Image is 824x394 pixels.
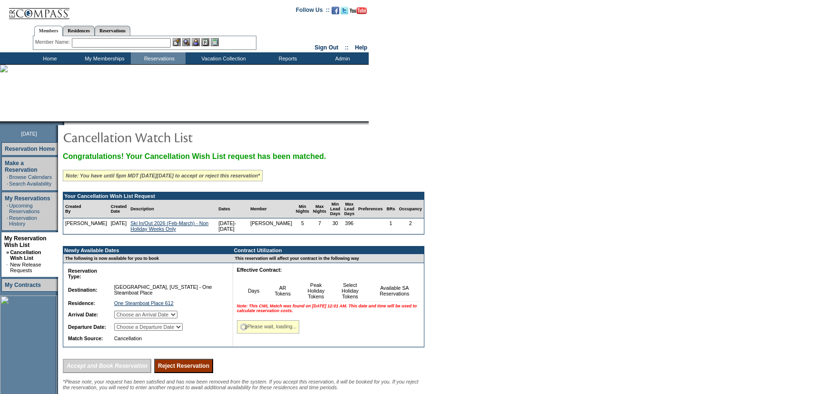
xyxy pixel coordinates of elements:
b: Match Source: [68,335,103,341]
td: · [7,174,8,180]
td: Min Lead Days [328,200,343,218]
td: Follow Us :: [296,6,330,17]
td: Max Lead Days [342,200,356,218]
b: Residence: [68,300,95,306]
img: Impersonate [192,38,200,46]
td: Min Nights [294,200,311,218]
td: Created By [63,200,109,218]
td: Reports [259,52,314,64]
img: blank.gif [64,121,65,125]
a: Search Availability [9,181,51,187]
b: Effective Contract: [237,267,282,273]
td: Occupancy [397,200,424,218]
img: Follow us on Twitter [341,7,348,14]
td: 30 [328,218,343,234]
td: [PERSON_NAME] [248,218,294,234]
a: Reservation Home [5,146,55,152]
td: Reservations [131,52,186,64]
td: 5 [294,218,311,234]
td: Home [21,52,76,64]
a: Reservation History [9,215,37,227]
a: Cancellation Wish List [10,249,41,261]
td: Admin [314,52,369,64]
td: Vacation Collection [186,52,259,64]
td: · [6,262,9,273]
td: 7 [311,218,328,234]
a: Ski In/Out 2026 (Feb-March) - Non Holiday Weeks Only [130,220,208,232]
td: My Memberships [76,52,131,64]
td: 396 [342,218,356,234]
a: Make a Reservation [5,160,38,173]
td: Preferences [356,200,385,218]
a: Browse Calendars [9,174,52,180]
span: Congratulations! Your Cancellation Wish List request has been matched. [63,152,326,160]
td: Cancellation [112,334,225,343]
td: Available SA Reservations [367,280,422,302]
a: Reservations [95,26,130,36]
div: Please wait, loading... [237,320,300,334]
b: Arrival Date: [68,312,98,317]
a: My Reservation Wish List [4,235,47,248]
td: Newly Available Dates [63,246,227,254]
td: Select Holiday Tokens [333,280,367,302]
img: b_calculator.gif [211,38,219,46]
a: Sign Out [314,44,338,51]
td: AR Tokens [266,280,299,302]
img: promoShadowLeftCorner.gif [61,121,64,125]
td: Max Nights [311,200,328,218]
td: · [7,215,8,227]
a: Subscribe to our YouTube Channel [350,10,367,15]
td: The following is now available for you to book [63,254,227,263]
td: [GEOGRAPHIC_DATA], [US_STATE] - One Steamboat Place [112,282,225,297]
b: Reservation Type: [68,268,97,279]
span: :: [345,44,349,51]
input: Reject Reservation [154,359,213,373]
img: pgTtlCancellationNotification.gif [63,128,253,147]
b: Departure Date: [68,324,106,330]
td: [DATE] [109,218,129,234]
span: [DATE] [21,131,37,137]
td: [PERSON_NAME] [63,218,109,234]
a: One Steamboat Place 612 [114,300,174,306]
td: Dates [216,200,248,218]
td: Your Cancellation Wish List Request [63,192,424,200]
a: Upcoming Reservations [9,203,39,214]
td: Description [128,200,216,218]
td: 2 [397,218,424,234]
td: Contract Utilization [233,246,424,254]
i: Note: You have until 5pm MDT [DATE][DATE] to accept or reject this reservation* [66,173,260,178]
b: Destination: [68,287,98,293]
a: Help [355,44,367,51]
td: Created Date [109,200,129,218]
img: View [182,38,190,46]
img: Reservations [201,38,209,46]
td: 1 [384,218,397,234]
input: Accept and Book Reservation [63,359,151,373]
td: This reservation will affect your contract in the following way [233,254,424,263]
td: Days [241,280,266,302]
td: Peak Holiday Tokens [299,280,333,302]
img: b_edit.gif [173,38,181,46]
td: · [7,203,8,214]
img: Subscribe to our YouTube Channel [350,7,367,14]
span: *Please note, your request has been satisfied and has now been removed from the system. If you ac... [63,379,419,390]
a: New Release Requests [10,262,41,273]
b: » [6,249,9,255]
div: Member Name: [35,38,72,46]
td: [DATE]- [DATE] [216,218,248,234]
a: Residences [63,26,95,36]
td: BRs [384,200,397,218]
a: Follow us on Twitter [341,10,348,15]
td: Note: This CWL Match was found on [DATE] 12:01 AM. This date and time will be used to calculate r... [235,302,422,315]
td: · [7,181,8,187]
td: Member [248,200,294,218]
a: Members [34,26,63,36]
img: Become our fan on Facebook [332,7,339,14]
a: Become our fan on Facebook [332,10,339,15]
a: My Contracts [5,282,41,288]
a: My Reservations [5,195,50,202]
